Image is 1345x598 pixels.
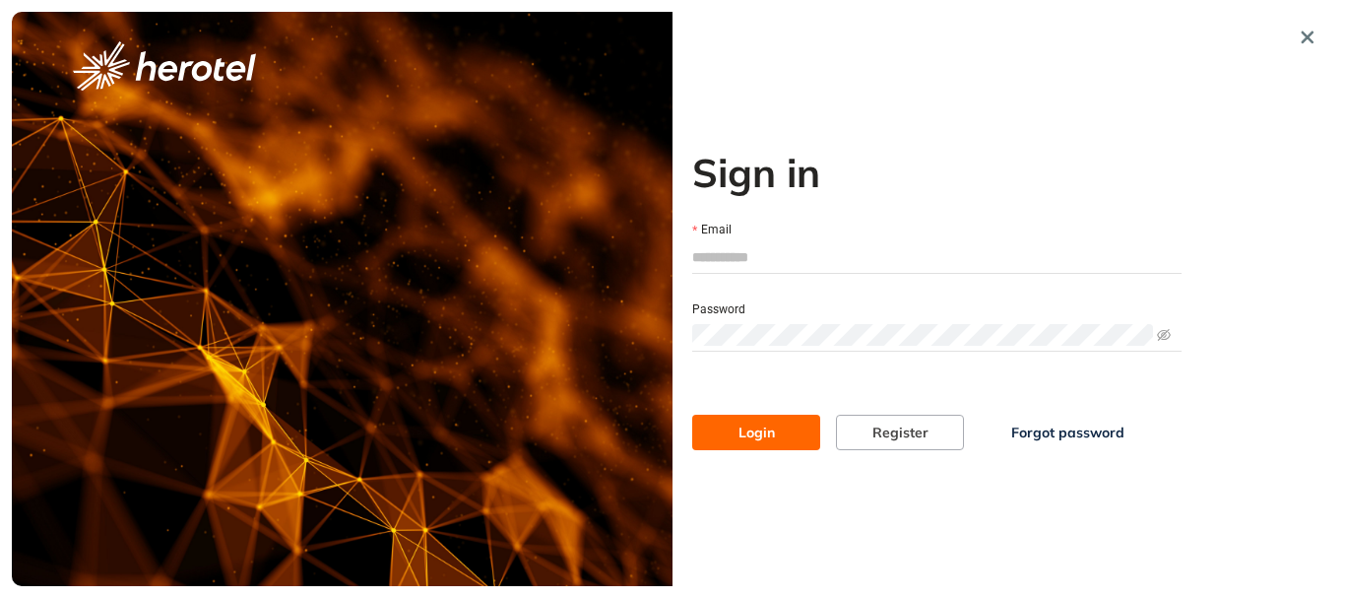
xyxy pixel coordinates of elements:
label: Email [692,221,732,239]
button: Register [836,415,964,450]
img: cover image [12,12,672,586]
span: eye-invisible [1157,328,1171,342]
span: Register [872,422,929,443]
button: logo [41,41,288,91]
span: Forgot password [1011,422,1124,443]
input: Password [692,324,1153,346]
h2: Sign in [692,149,1182,196]
span: Login [738,422,775,443]
button: Login [692,415,820,450]
input: Email [692,242,1182,272]
img: logo [73,41,256,91]
label: Password [692,300,745,319]
button: Forgot password [980,415,1156,450]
